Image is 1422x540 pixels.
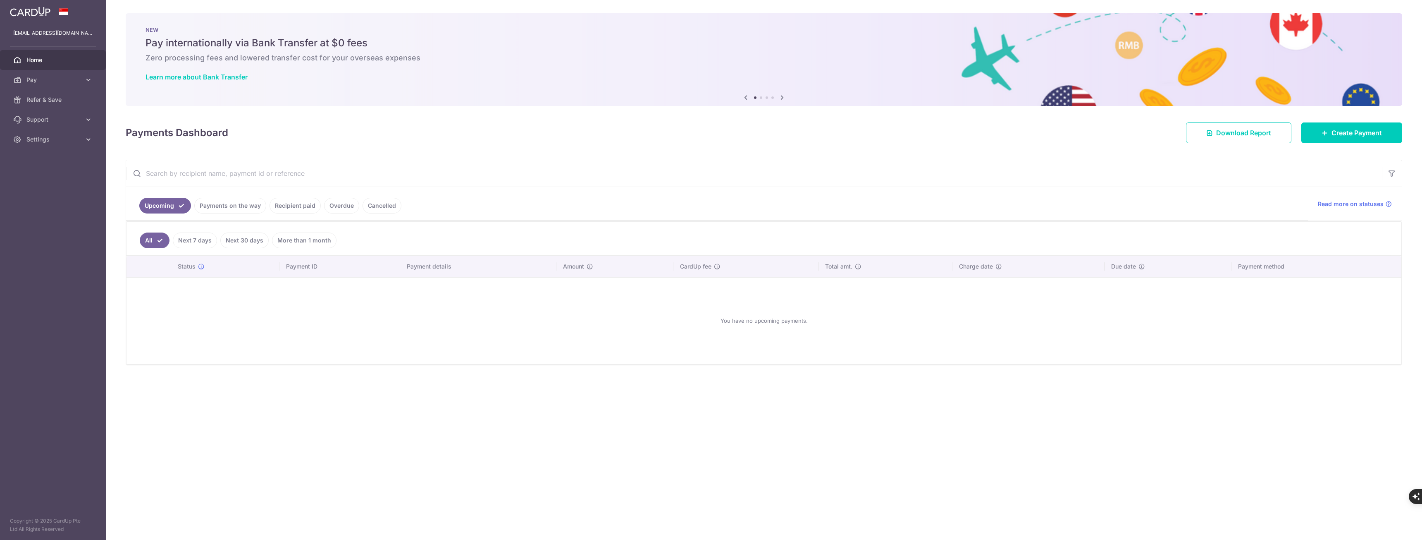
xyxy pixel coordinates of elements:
span: Amount [563,262,584,271]
a: Download Report [1186,122,1291,143]
a: All [140,233,169,248]
span: Due date [1111,262,1136,271]
span: Status [178,262,196,271]
span: Read more on statuses [1318,200,1384,208]
a: Learn more about Bank Transfer [146,73,248,81]
span: Settings [26,135,81,144]
a: Overdue [324,198,359,214]
img: CardUp [10,7,50,17]
div: You have no upcoming payments. [136,284,1391,357]
th: Payment method [1231,256,1401,277]
h4: Payments Dashboard [126,125,228,140]
p: [EMAIL_ADDRESS][DOMAIN_NAME] [13,29,93,37]
span: Home [26,56,81,64]
a: Recipient paid [270,198,321,214]
a: Upcoming [139,198,191,214]
a: Next 7 days [173,233,217,248]
th: Payment details [400,256,556,277]
h5: Pay internationally via Bank Transfer at $0 fees [146,36,1382,50]
th: Payment ID [279,256,400,277]
p: NEW [146,26,1382,33]
span: Download Report [1216,128,1271,138]
a: Next 30 days [220,233,269,248]
a: Read more on statuses [1318,200,1392,208]
a: Create Payment [1301,122,1402,143]
a: Payments on the way [194,198,266,214]
span: Total amt. [825,262,852,271]
span: Support [26,115,81,124]
a: More than 1 month [272,233,336,248]
span: Create Payment [1331,128,1382,138]
input: Search by recipient name, payment id or reference [126,160,1382,187]
span: Pay [26,76,81,84]
img: Bank transfer banner [126,13,1402,106]
span: CardUp fee [680,262,711,271]
span: Charge date [959,262,993,271]
h6: Zero processing fees and lowered transfer cost for your overseas expenses [146,53,1382,63]
a: Cancelled [363,198,401,214]
span: Refer & Save [26,96,81,104]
